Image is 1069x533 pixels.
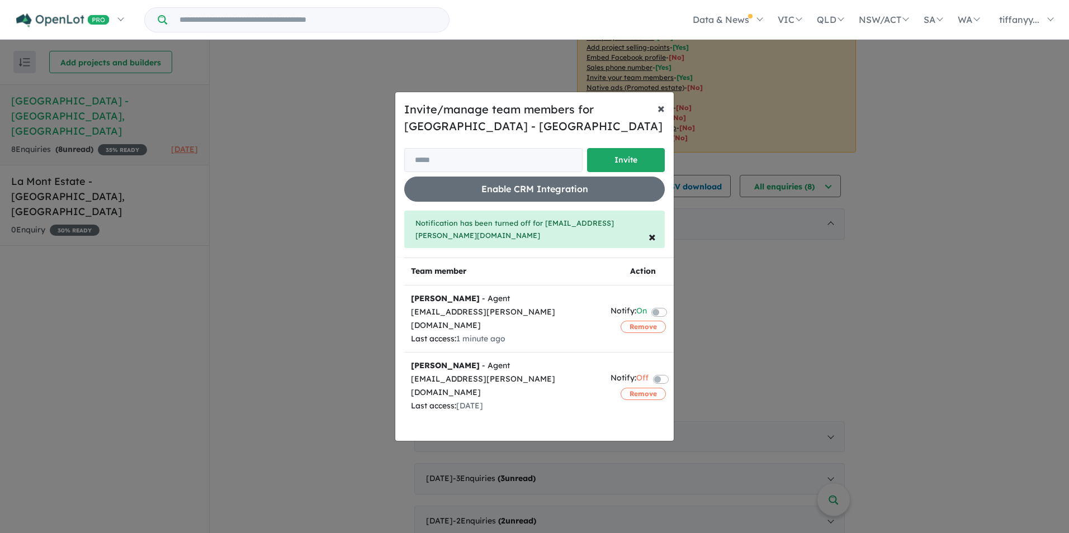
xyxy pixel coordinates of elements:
[16,13,110,27] img: Openlot PRO Logo White
[411,292,597,306] div: - Agent
[404,258,604,285] th: Team member
[411,360,480,370] strong: [PERSON_NAME]
[621,388,666,400] button: Remove
[456,334,505,344] span: 1 minute ago
[611,304,647,320] div: Notify:
[587,148,665,172] button: Invite
[604,258,682,285] th: Action
[404,177,665,202] button: Enable CRM Integration
[411,293,480,303] strong: [PERSON_NAME]
[169,8,447,32] input: Try estate name, suburb, builder or developer
[404,101,665,135] h5: Invite/manage team members for [GEOGRAPHIC_DATA] - [GEOGRAPHIC_DATA]
[636,304,647,320] span: On
[411,373,597,399] div: [EMAIL_ADDRESS][PERSON_NAME][DOMAIN_NAME]
[411,332,597,346] div: Last access:
[411,359,597,373] div: - Agent
[636,372,649,387] span: Off
[658,99,665,116] span: ×
[999,14,1039,25] span: tiffanyy...
[456,401,483,411] span: [DATE]
[621,321,666,333] button: Remove
[411,306,597,332] div: [EMAIL_ADDRESS][PERSON_NAME][DOMAIN_NAME]
[640,221,665,252] button: Close
[611,372,649,387] div: Notify:
[649,228,656,245] span: ×
[411,399,597,413] div: Last access:
[404,211,665,249] div: Notification has been turned off for [EMAIL_ADDRESS][PERSON_NAME][DOMAIN_NAME]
